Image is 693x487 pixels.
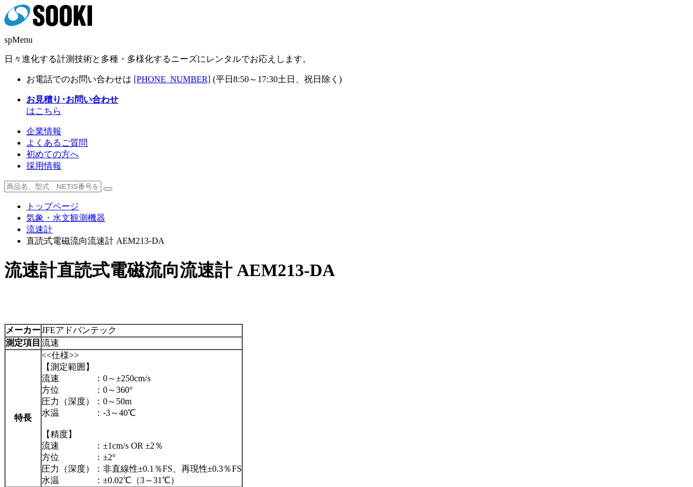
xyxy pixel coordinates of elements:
[5,337,41,350] th: 測定項目
[5,350,41,487] th: 特長
[57,260,335,280] span: 直読式電磁流向流速計 AEM213-DA
[257,75,277,84] span: 17:30
[4,181,101,192] input: 商品名、型式、NETIS番号を入力してください
[41,350,242,487] td: <<仕様>> 【測定範囲】 流速 ：0～±250cm/s 方位 ：0～360° 圧力（深度）：0～50m 水温 ：-3～40℃ 【精度】 流速 ：±1cm/s OR ±2％ 方位 ：±2° 圧力...
[26,138,88,147] a: よくあるご質問
[4,35,33,44] span: spMenu
[4,260,57,280] span: 流速計
[26,95,118,116] a: お見積り･お問い合わせはこちら
[4,54,689,65] p: 日々進化する計測技術と多種・多様化するニーズにレンタルでお応えします。
[5,324,41,337] th: メーカー
[134,75,210,84] a: [PHONE_NUMBER]
[26,75,131,84] span: お電話でのお問い合わせは
[26,236,689,247] li: 直読式電磁流向流速計 AEM213-DA
[26,161,61,170] a: 採用情報
[26,202,79,211] a: トップページ
[41,337,242,350] td: 流速
[41,324,242,337] td: JFEアドバンテック
[26,225,53,234] a: 流速計
[26,127,61,136] a: 企業情報
[26,150,79,159] a: 初めての方へ
[213,75,342,84] span: (平日 ～ 土日、祝日除く)
[26,95,118,104] strong: お見積り･お問い合わせ
[26,213,105,222] a: 気象・水文観測機器
[26,95,118,116] span: はこちら
[233,75,249,84] span: 8:50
